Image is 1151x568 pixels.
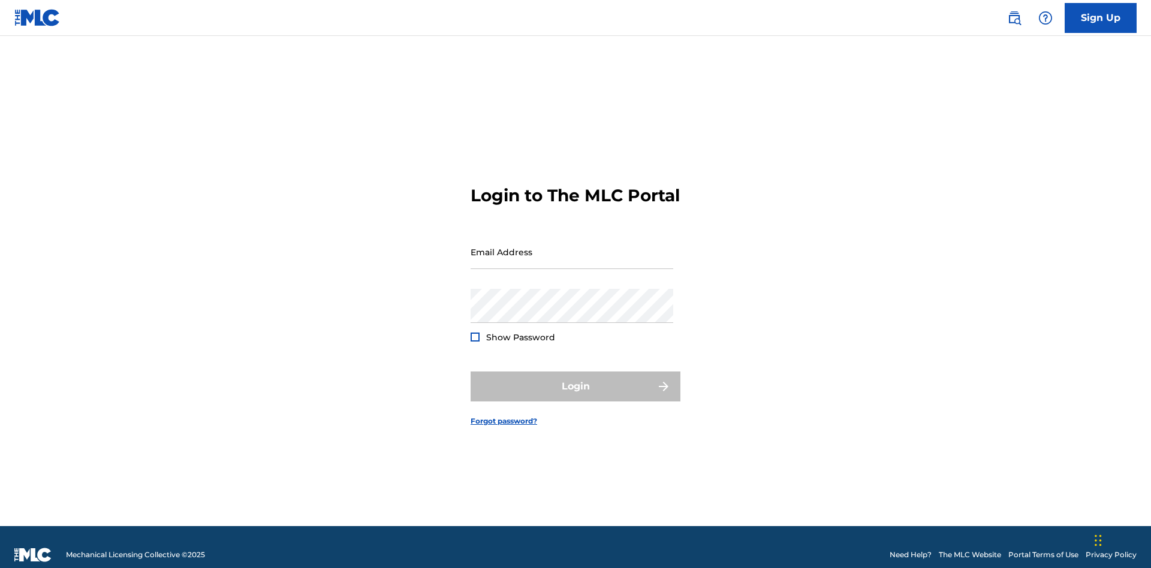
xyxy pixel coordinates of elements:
[1091,510,1151,568] iframe: Chat Widget
[1008,549,1078,560] a: Portal Terms of Use
[66,549,205,560] span: Mechanical Licensing Collective © 2025
[14,548,52,562] img: logo
[1007,11,1022,25] img: search
[1086,549,1137,560] a: Privacy Policy
[1002,6,1026,30] a: Public Search
[486,332,555,343] span: Show Password
[471,185,680,206] h3: Login to The MLC Portal
[1038,11,1053,25] img: help
[1034,6,1057,30] div: Help
[14,9,61,26] img: MLC Logo
[471,416,537,427] a: Forgot password?
[939,549,1001,560] a: The MLC Website
[1095,522,1102,558] div: Drag
[1065,3,1137,33] a: Sign Up
[890,549,932,560] a: Need Help?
